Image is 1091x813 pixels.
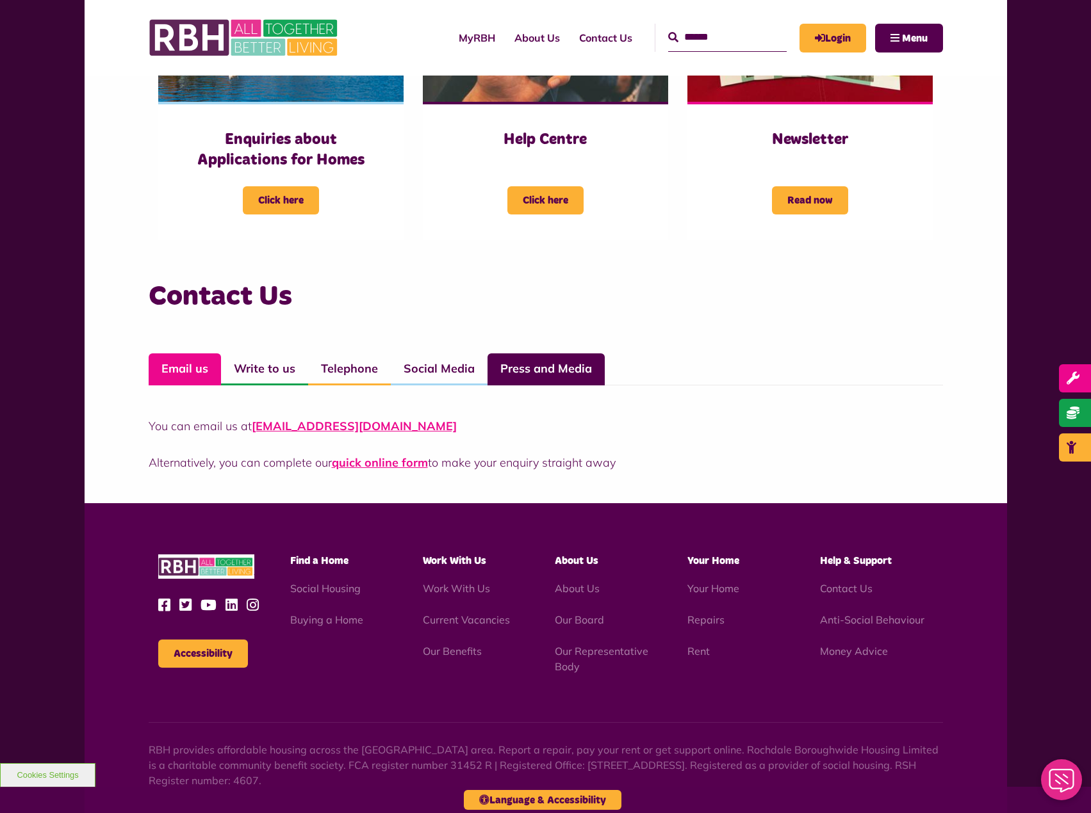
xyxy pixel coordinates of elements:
[448,130,643,150] h3: Help Centre
[158,554,254,579] img: RBH
[290,582,361,595] a: Social Housing - open in a new tab
[668,24,787,51] input: Search
[243,186,319,214] span: Click here
[772,186,848,214] span: Read now
[221,353,308,385] a: Write to us
[149,454,943,471] p: Alternatively, you can complete our to make your enquiry straight away
[449,20,505,55] a: MyRBH
[800,24,866,52] a: MyRBH
[820,613,924,626] a: Anti-Social Behaviour
[1033,755,1091,813] iframe: Netcall Web Assistant for live chat
[713,130,907,150] h3: Newsletter
[570,20,642,55] a: Contact Us
[149,742,943,788] p: RBH provides affordable housing across the [GEOGRAPHIC_DATA] area. Report a repair, pay your rent...
[902,33,928,44] span: Menu
[391,353,488,385] a: Social Media
[687,613,725,626] a: Repairs
[290,556,349,566] span: Find a Home
[423,645,482,657] a: Our Benefits
[252,419,457,433] a: [EMAIL_ADDRESS][DOMAIN_NAME]
[687,582,739,595] a: Your Home
[687,556,739,566] span: Your Home
[184,130,378,170] h3: Enquiries about Applications for Homes
[488,353,605,385] a: Press and Media
[158,640,248,668] button: Accessibility
[290,613,363,626] a: Buying a Home
[555,582,600,595] a: About Us
[820,582,873,595] a: Contact Us
[332,455,428,470] a: quick online form
[505,20,570,55] a: About Us
[555,613,604,626] a: Our Board
[555,556,598,566] span: About Us
[820,645,888,657] a: Money Advice
[423,613,510,626] a: Current Vacancies
[308,353,391,385] a: Telephone
[149,278,943,315] h3: Contact Us
[149,13,341,63] img: RBH
[687,645,710,657] a: Rent
[555,645,648,673] a: Our Representative Body
[875,24,943,52] button: Navigation
[149,417,943,435] p: You can email us at
[149,353,221,385] a: Email us
[423,556,486,566] span: Work With Us
[423,582,490,595] a: Work With Us
[507,186,584,214] span: Click here
[464,790,621,810] button: Language & Accessibility
[820,556,892,566] span: Help & Support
